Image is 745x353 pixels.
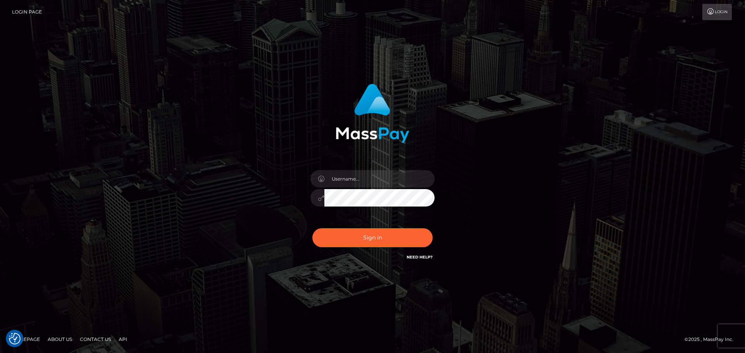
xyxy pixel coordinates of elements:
[116,333,130,345] a: API
[324,170,435,188] input: Username...
[9,333,21,344] img: Revisit consent button
[684,335,739,344] div: © 2025 , MassPay Inc.
[312,228,433,247] button: Sign in
[12,4,42,20] a: Login Page
[407,255,433,260] a: Need Help?
[9,333,43,345] a: Homepage
[336,84,409,143] img: MassPay Login
[9,333,21,344] button: Consent Preferences
[702,4,732,20] a: Login
[77,333,114,345] a: Contact Us
[45,333,75,345] a: About Us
